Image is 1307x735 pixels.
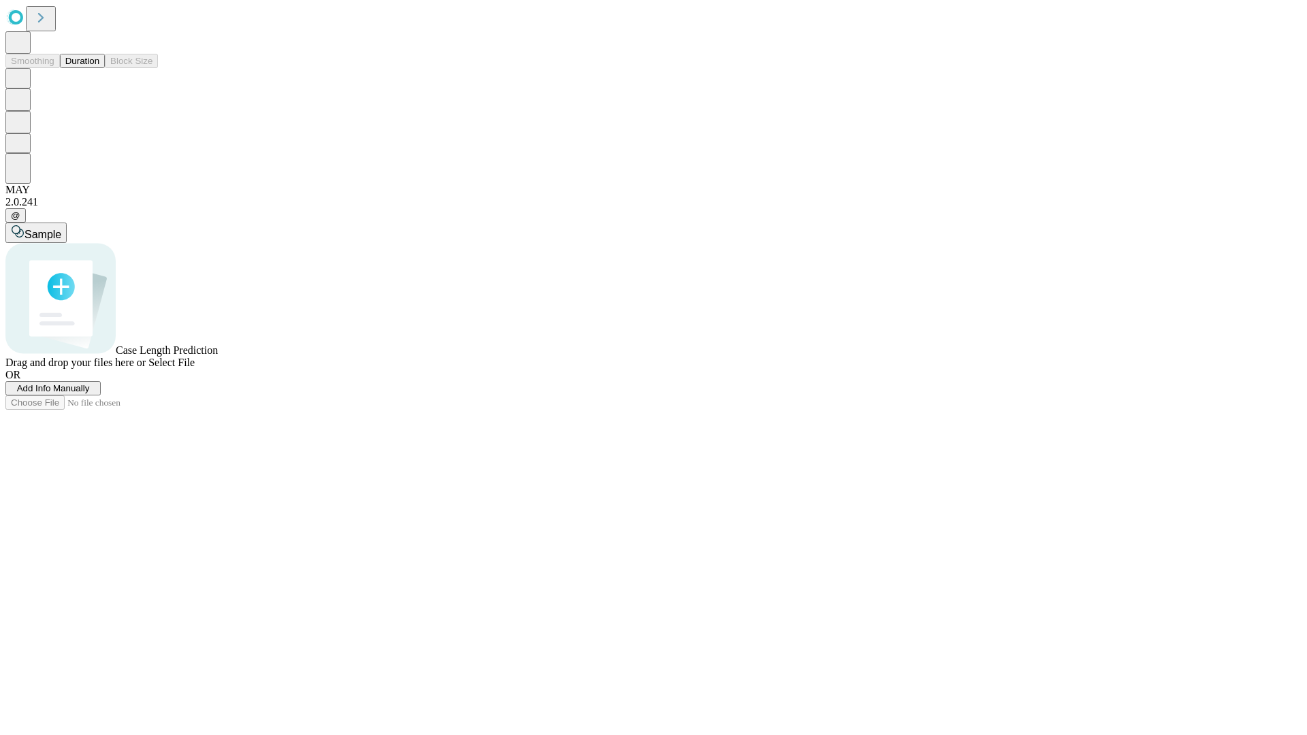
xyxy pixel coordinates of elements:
[60,54,105,68] button: Duration
[5,357,146,368] span: Drag and drop your files here or
[17,383,90,393] span: Add Info Manually
[5,54,60,68] button: Smoothing
[11,210,20,220] span: @
[148,357,195,368] span: Select File
[25,229,61,240] span: Sample
[5,196,1302,208] div: 2.0.241
[116,344,218,356] span: Case Length Prediction
[5,208,26,223] button: @
[5,184,1302,196] div: MAY
[105,54,158,68] button: Block Size
[5,223,67,243] button: Sample
[5,381,101,395] button: Add Info Manually
[5,369,20,380] span: OR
